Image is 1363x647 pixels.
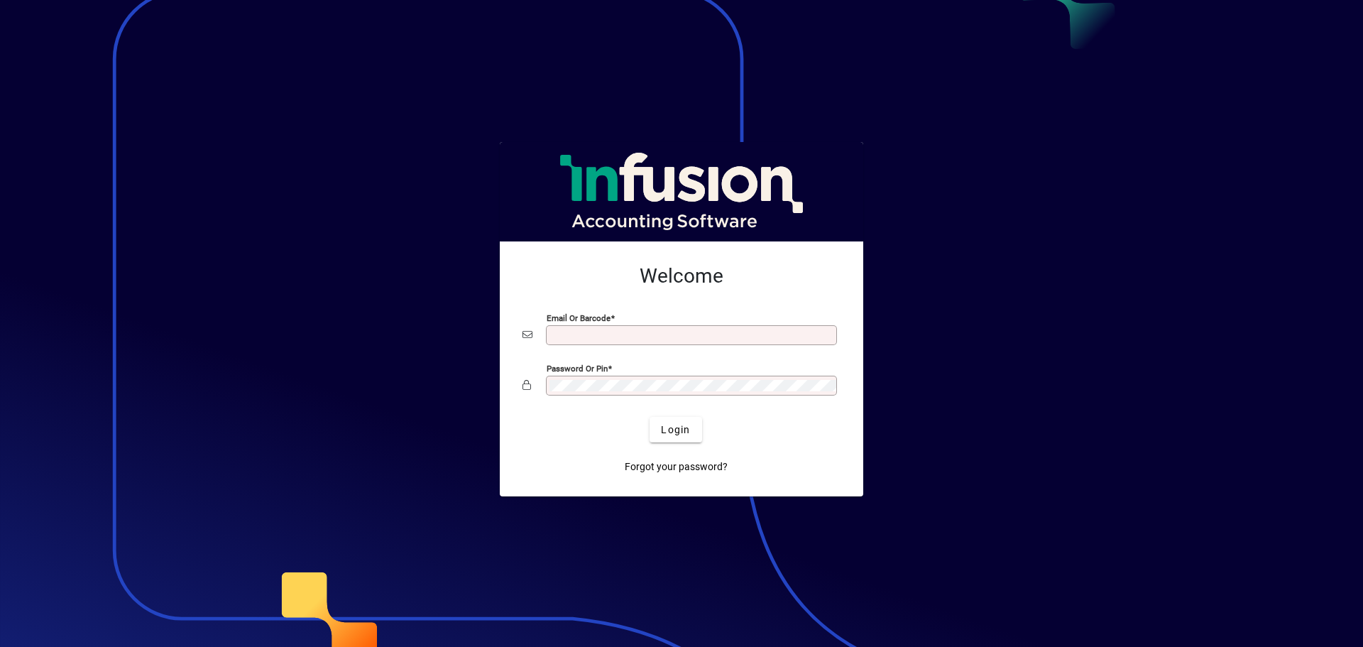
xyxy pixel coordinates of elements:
[547,313,611,323] mat-label: Email or Barcode
[619,454,733,479] a: Forgot your password?
[661,423,690,437] span: Login
[625,460,728,474] span: Forgot your password?
[650,417,701,442] button: Login
[547,364,608,374] mat-label: Password or Pin
[522,264,841,288] h2: Welcome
